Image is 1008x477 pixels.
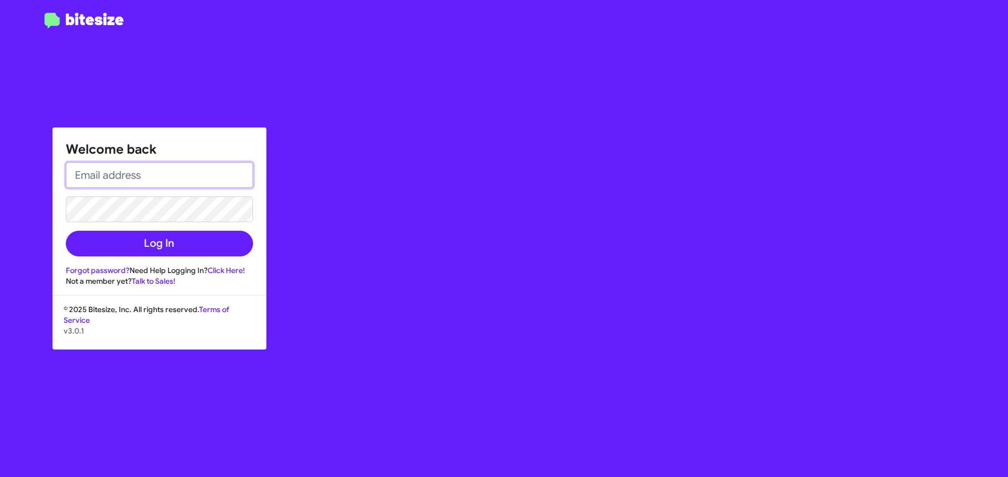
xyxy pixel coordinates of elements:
div: © 2025 Bitesize, Inc. All rights reserved. [53,304,266,349]
div: Need Help Logging In? [66,265,253,276]
button: Log In [66,231,253,256]
h1: Welcome back [66,141,253,158]
a: Click Here! [208,266,245,275]
div: Not a member yet? [66,276,253,286]
p: v3.0.1 [64,325,255,336]
a: Talk to Sales! [132,276,175,286]
a: Terms of Service [64,305,229,325]
a: Forgot password? [66,266,129,275]
input: Email address [66,162,253,188]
